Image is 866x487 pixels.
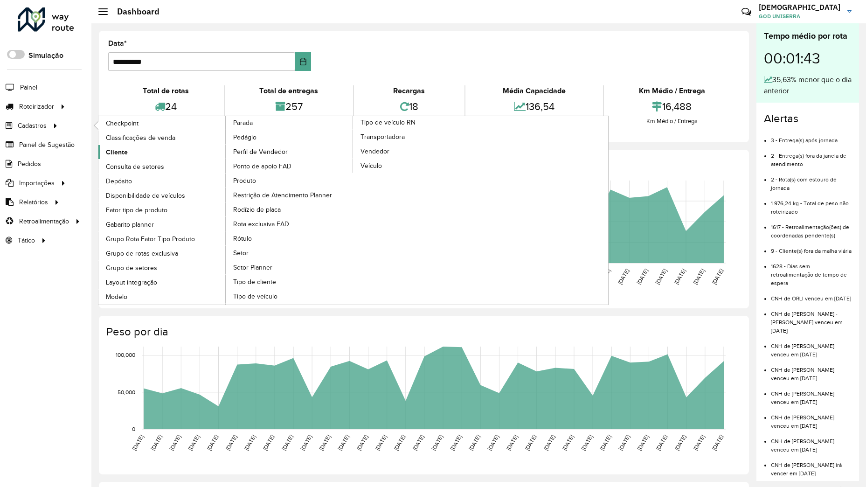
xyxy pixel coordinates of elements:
[106,162,164,172] span: Consulta de setores
[360,118,416,127] span: Tipo de veículo RN
[711,434,724,452] text: [DATE]
[98,160,226,174] a: Consulta de setores
[98,174,226,188] a: Depósito
[168,434,182,452] text: [DATE]
[771,240,852,255] li: 9 - Cliente(s) fora da malha viária
[771,454,852,478] li: CNH de [PERSON_NAME] irá vencer em [DATE]
[606,85,737,97] div: Km Médio / Entrega
[226,130,353,144] a: Pedágio
[711,268,724,285] text: [DATE]
[233,292,277,301] span: Tipo de veículo
[356,97,463,117] div: 18
[19,140,75,150] span: Painel de Sugestão
[111,85,222,97] div: Total de rotas
[771,383,852,406] li: CNH de [PERSON_NAME] venceu em [DATE]
[353,130,481,144] a: Transportadora
[759,12,840,21] span: GOD UNISERRA
[771,406,852,430] li: CNH de [PERSON_NAME] venceu em [DATE]
[28,50,63,61] label: Simulação
[106,263,157,273] span: Grupo de setores
[524,434,537,452] text: [DATE]
[356,85,463,97] div: Recargas
[226,188,353,202] a: Restrição de Atendimento Planner
[106,176,132,186] span: Depósito
[771,168,852,192] li: 2 - Rota(s) com estouro de jornada
[233,277,276,287] span: Tipo de cliente
[393,434,406,452] text: [DATE]
[226,116,481,305] a: Tipo de veículo RN
[736,2,756,22] a: Contato Rápido
[233,190,332,200] span: Restrição de Atendimento Planner
[692,268,706,285] text: [DATE]
[132,426,135,432] text: 0
[227,85,351,97] div: Total de entregas
[19,197,48,207] span: Relatórios
[771,145,852,168] li: 2 - Entrega(s) fora da janela de atendimento
[106,220,154,230] span: Gabarito planner
[116,352,135,358] text: 100,000
[18,159,41,169] span: Pedidos
[353,144,481,158] a: Vendedor
[98,188,226,202] a: Disponibilidade de veículos
[580,434,594,452] text: [DATE]
[98,246,226,260] a: Grupo de rotas exclusiva
[771,359,852,383] li: CNH de [PERSON_NAME] venceu em [DATE]
[360,146,389,156] span: Vendedor
[233,147,288,157] span: Perfil de Vendedor
[281,434,294,452] text: [DATE]
[106,234,195,244] span: Grupo Rota Fator Tipo Produto
[655,434,668,452] text: [DATE]
[759,3,840,12] h3: [DEMOGRAPHIC_DATA]
[19,178,55,188] span: Importações
[233,132,256,142] span: Pedágio
[106,147,128,157] span: Cliente
[233,118,253,128] span: Parada
[764,74,852,97] div: 35,63% menor que o dia anterior
[98,217,226,231] a: Gabarito planner
[233,205,281,215] span: Rodízio de placa
[360,132,405,142] span: Transportadora
[226,159,353,173] a: Ponto de apoio FAD
[468,97,601,117] div: 136,54
[771,335,852,359] li: CNH de [PERSON_NAME] venceu em [DATE]
[262,434,275,452] text: [DATE]
[98,261,226,275] a: Grupo de setores
[764,30,852,42] div: Tempo médio por rota
[233,263,272,272] span: Setor Planner
[233,234,252,243] span: Rótulo
[764,42,852,74] div: 00:01:43
[771,129,852,145] li: 3 - Entrega(s) após jornada
[98,275,226,289] a: Layout integração
[617,434,631,452] text: [DATE]
[468,85,601,97] div: Média Capacidade
[617,268,630,285] text: [DATE]
[243,434,256,452] text: [DATE]
[108,7,159,17] h2: Dashboard
[106,133,175,143] span: Classificações de venda
[98,145,226,159] a: Cliente
[636,268,649,285] text: [DATE]
[771,287,852,303] li: CNH de ORLI venceu em [DATE]
[206,434,219,452] text: [DATE]
[355,434,369,452] text: [DATE]
[226,145,353,159] a: Perfil de Vendedor
[106,118,139,128] span: Checkpoint
[226,202,353,216] a: Rodízio de placa
[106,249,178,258] span: Grupo de rotas exclusiva
[18,236,35,245] span: Tático
[692,434,706,452] text: [DATE]
[449,434,463,452] text: [DATE]
[226,246,353,260] a: Setor
[771,216,852,240] li: 1617 - Retroalimentação(ões) de coordenadas pendente(s)
[673,268,686,285] text: [DATE]
[19,102,54,111] span: Roteirizador
[360,161,382,171] span: Veículo
[295,52,312,71] button: Choose Date
[374,434,388,452] text: [DATE]
[486,434,500,452] text: [DATE]
[106,205,167,215] span: Fator tipo de produto
[771,255,852,287] li: 1628 - Dias sem retroalimentação de tempo de espera
[131,434,144,452] text: [DATE]
[98,131,226,145] a: Classificações de venda
[430,434,444,452] text: [DATE]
